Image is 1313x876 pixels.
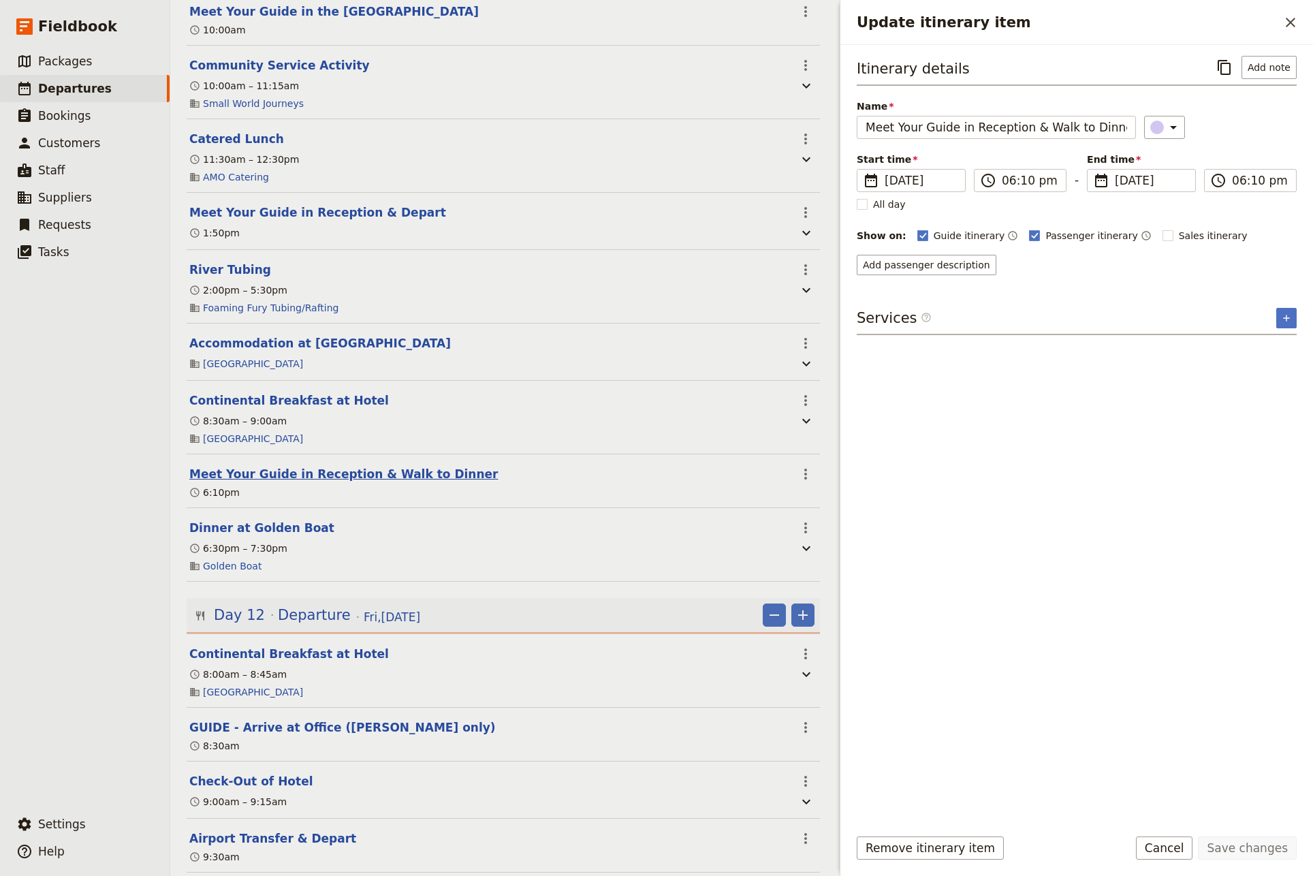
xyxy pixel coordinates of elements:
[189,520,334,536] button: Edit this itinerary item
[38,109,91,123] span: Bookings
[203,432,303,445] a: [GEOGRAPHIC_DATA]
[1007,228,1018,244] button: Time shown on guide itinerary
[189,486,240,499] div: 6:10pm
[1276,308,1297,328] button: Add service inclusion
[980,172,996,189] span: ​
[857,153,966,166] span: Start time
[364,609,420,625] span: Fri , [DATE]
[38,245,69,259] span: Tasks
[189,646,389,662] button: Edit this itinerary item
[794,716,817,739] button: Actions
[203,357,303,371] a: [GEOGRAPHIC_DATA]
[857,99,1136,113] span: Name
[1144,116,1185,139] button: ​
[195,605,420,625] button: Edit day information
[203,170,269,184] a: AMO Catering
[934,229,1005,243] span: Guide itinerary
[794,201,817,224] button: Actions
[189,57,370,74] button: Edit this itinerary item
[857,229,906,243] div: Show on:
[1093,172,1109,189] span: ​
[857,59,970,79] h3: Itinerary details
[38,845,65,858] span: Help
[1152,119,1182,136] div: ​
[921,312,932,328] span: ​
[763,604,786,627] button: Remove
[794,827,817,850] button: Actions
[203,97,304,110] a: Small World Journeys
[189,542,287,555] div: 6:30pm – 7:30pm
[38,136,100,150] span: Customers
[794,389,817,412] button: Actions
[189,3,479,20] button: Edit this itinerary item
[857,308,932,328] h3: Services
[1045,229,1137,243] span: Passenger itinerary
[1279,11,1302,34] button: Close drawer
[189,23,246,37] div: 10:00am
[885,172,957,189] span: [DATE]
[794,516,817,539] button: Actions
[1136,836,1193,860] button: Cancel
[873,198,906,211] span: All day
[38,16,117,37] span: Fieldbook
[794,332,817,355] button: Actions
[189,283,287,297] div: 2:00pm – 5:30pm
[1213,56,1236,79] button: Copy itinerary item
[857,255,996,275] button: Add passenger description
[189,739,240,753] div: 8:30am
[794,127,817,151] button: Actions
[189,719,496,736] button: Edit this itinerary item
[189,414,287,428] div: 8:30am – 9:00am
[794,258,817,281] button: Actions
[189,668,287,681] div: 8:00am – 8:45am
[189,466,498,482] button: Edit this itinerary item
[203,559,262,573] a: Golden Boat
[189,131,284,147] button: Edit this itinerary item
[38,218,91,232] span: Requests
[189,262,271,278] button: Edit this itinerary item
[189,79,299,93] div: 10:00am – 11:15am
[38,54,92,68] span: Packages
[203,301,338,315] a: Foaming Fury Tubing/Rafting
[38,817,86,831] span: Settings
[38,82,112,95] span: Departures
[1232,172,1288,189] input: ​
[1198,836,1297,860] button: Save changes
[791,604,814,627] button: Add
[794,463,817,486] button: Actions
[1179,229,1248,243] span: Sales itinerary
[1141,228,1152,244] button: Time shown on passenger itinerary
[189,795,287,809] div: 9:00am – 9:15am
[1115,172,1187,189] span: [DATE]
[189,335,451,351] button: Edit this itinerary item
[1002,172,1058,189] input: ​
[189,204,446,221] button: Edit this itinerary item
[1087,153,1196,166] span: End time
[1075,172,1079,192] span: -
[38,191,92,204] span: Suppliers
[794,54,817,77] button: Actions
[921,312,932,323] span: ​
[203,685,303,699] a: [GEOGRAPHIC_DATA]
[1210,172,1227,189] span: ​
[1241,56,1297,79] button: Add note
[863,172,879,189] span: ​
[857,836,1004,860] button: Remove itinerary item
[189,830,356,847] button: Edit this itinerary item
[794,770,817,793] button: Actions
[278,605,351,625] span: Departure
[189,153,299,166] div: 11:30am – 12:30pm
[189,226,240,240] div: 1:50pm
[189,773,313,789] button: Edit this itinerary item
[857,12,1279,33] h2: Update itinerary item
[38,163,65,177] span: Staff
[794,642,817,666] button: Actions
[189,392,389,409] button: Edit this itinerary item
[189,850,240,864] div: 9:30am
[214,605,265,625] span: Day 12
[857,116,1136,139] input: Name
